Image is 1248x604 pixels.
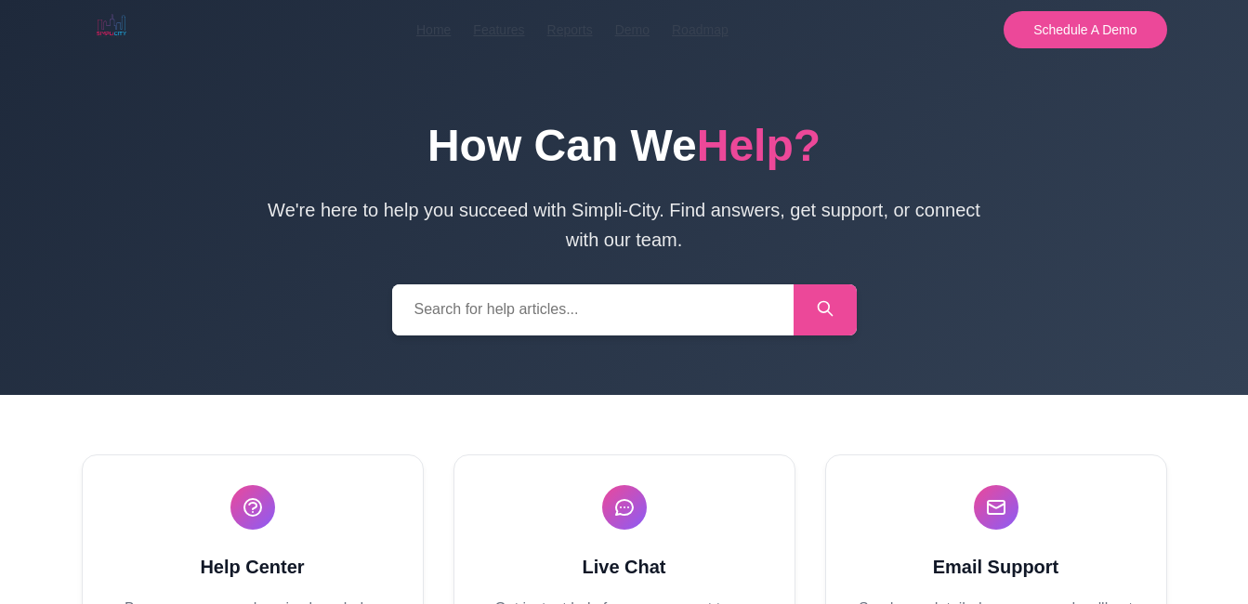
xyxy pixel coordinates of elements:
[112,552,393,582] h3: Help Center
[547,20,593,40] a: Reports
[82,4,141,48] img: Simplicity Logo
[253,119,996,173] h1: How Can We
[392,284,794,335] input: Search for help articles...
[416,20,451,40] a: Home
[856,552,1136,582] h3: Email Support
[697,121,821,170] span: Help?
[1004,11,1166,48] button: Schedule A Demo
[473,20,524,40] a: Features
[615,20,650,40] a: Demo
[672,20,729,40] a: Roadmap
[253,195,996,255] p: We're here to help you succeed with Simpli-City. Find answers, get support, or connect with our t...
[484,552,765,582] h3: Live Chat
